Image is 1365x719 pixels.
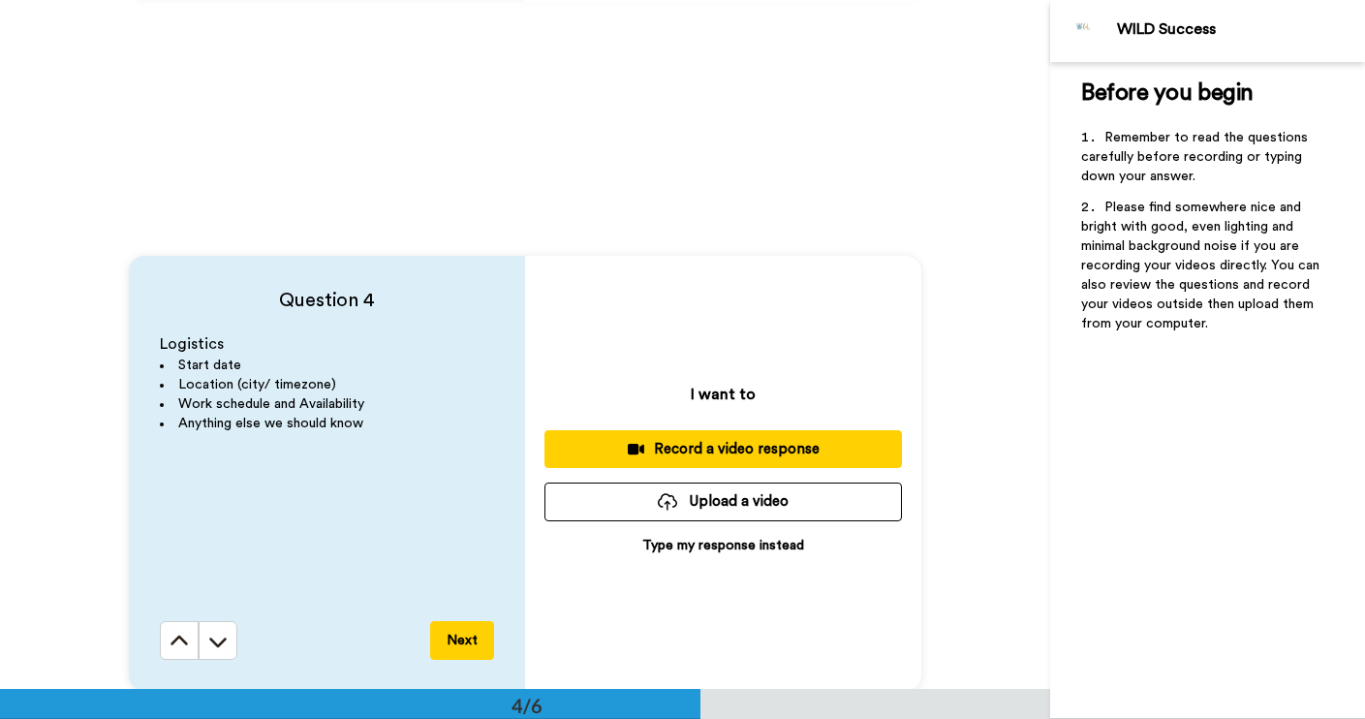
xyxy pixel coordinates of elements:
span: Before you begin [1081,81,1253,105]
div: WILD Success [1117,20,1364,39]
p: I want to [691,383,756,406]
h4: Question 4 [160,287,494,314]
button: Upload a video [544,483,902,520]
span: Anything else we should know [178,417,363,430]
span: Location (city/ timezone) [178,378,336,391]
span: Remember to read the questions carefully before recording or typing down your answer. [1081,131,1312,183]
div: Record a video response [560,439,886,459]
button: Record a video response [544,430,902,468]
img: Profile Image [1061,8,1107,54]
span: Work schedule and Availability [178,397,364,411]
span: Logistics [160,336,224,352]
div: 4/6 [481,692,574,719]
p: Type my response instead [642,536,804,555]
button: Next [430,621,494,660]
span: Please find somewhere nice and bright with good, even lighting and minimal background noise if yo... [1081,201,1323,330]
span: Start date [178,359,241,372]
